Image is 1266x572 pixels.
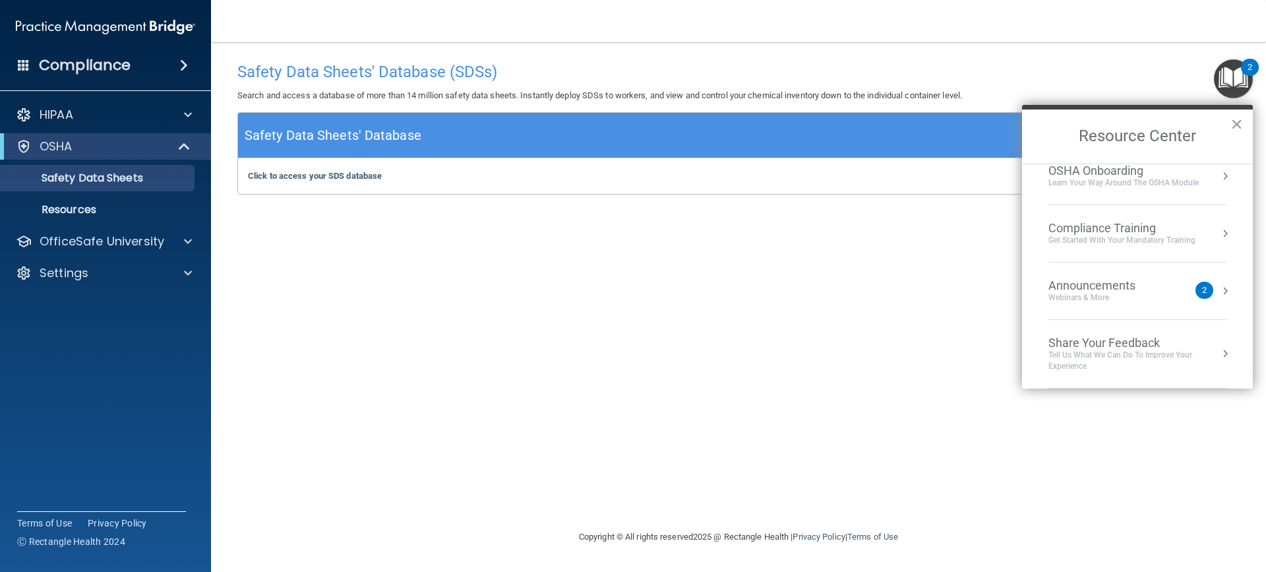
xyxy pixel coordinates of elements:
[245,124,421,147] h5: Safety Data Sheets' Database
[1048,336,1226,350] div: Share Your Feedback
[16,14,195,40] img: PMB logo
[793,532,845,542] a: Privacy Policy
[1048,164,1199,178] div: OSHA Onboarding
[237,88,1240,104] p: Search and access a database of more than 14 million safety data sheets. Instantly deploy SDSs to...
[40,234,164,249] p: OfficeSafe University
[16,265,192,281] a: Settings
[1038,478,1250,531] iframe: Drift Widget Chat Controller
[17,535,125,548] span: Ⓒ Rectangle Health 2024
[1048,235,1195,246] div: Get Started with your mandatory training
[1022,110,1253,164] h2: Resource Center
[40,107,73,123] p: HIPAA
[1214,59,1253,98] button: Open Resource Center, 2 new notifications
[1248,67,1252,84] div: 2
[16,107,192,123] a: HIPAA
[9,203,189,216] p: Resources
[1048,350,1226,372] div: Tell Us What We Can Do to Improve Your Experience
[88,517,147,530] a: Privacy Policy
[498,516,979,558] div: Copyright © All rights reserved 2025 @ Rectangle Health | |
[1048,278,1162,293] div: Announcements
[1022,105,1253,389] div: Resource Center
[17,517,72,530] a: Terms of Use
[847,532,898,542] a: Terms of Use
[248,171,382,181] a: Click to access your SDS database
[9,172,189,185] p: Safety Data Sheets
[237,63,1240,80] h4: Safety Data Sheets' Database (SDSs)
[1048,177,1199,189] div: Learn your way around the OSHA module
[39,56,131,75] h4: Compliance
[1230,113,1243,135] button: Close
[1048,221,1195,236] div: Compliance Training
[40,139,73,154] p: OSHA
[1048,292,1162,303] div: Webinars & More
[40,265,88,281] p: Settings
[16,234,192,249] a: OfficeSafe University
[16,139,191,154] a: OSHA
